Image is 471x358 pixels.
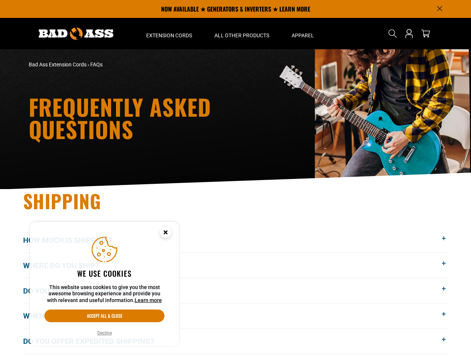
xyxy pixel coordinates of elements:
a: Learn more [135,297,162,303]
span: Shipping [23,187,101,214]
button: Do you offer expedited shipping? [23,329,448,354]
a: Bad Ass Extension Cords [29,62,87,67]
aside: Cookie Consent [30,222,179,346]
img: Bad Ass Extension Cords [39,28,113,40]
summary: Extension Cords [135,18,203,49]
span: Where do you ship? [23,260,110,271]
h2: We use cookies [44,268,164,278]
summary: Search [387,28,399,40]
span: How much is shipping? [23,235,123,246]
button: When will my order get here? [23,304,448,329]
p: This website uses cookies to give you the most awesome browsing experience and provide you with r... [44,284,164,304]
span: All Other Products [214,32,269,39]
span: Apparel [292,32,314,39]
h1: Frequently Asked Questions [29,95,301,140]
button: How much is shipping? [23,228,448,253]
span: Do you offer expedited shipping? [23,336,165,347]
span: › [88,62,89,67]
span: Do you ship to [GEOGRAPHIC_DATA]? [23,285,169,296]
button: Do you ship to [GEOGRAPHIC_DATA]? [23,278,448,303]
button: Accept all & close [44,310,164,322]
span: FAQs [90,62,103,67]
summary: All Other Products [203,18,280,49]
summary: Apparel [280,18,325,49]
span: When will my order get here? [23,310,153,321]
span: Extension Cords [146,32,192,39]
button: Where do you ship? [23,253,448,278]
button: Decline [95,329,114,337]
nav: breadcrumbs [29,61,301,69]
